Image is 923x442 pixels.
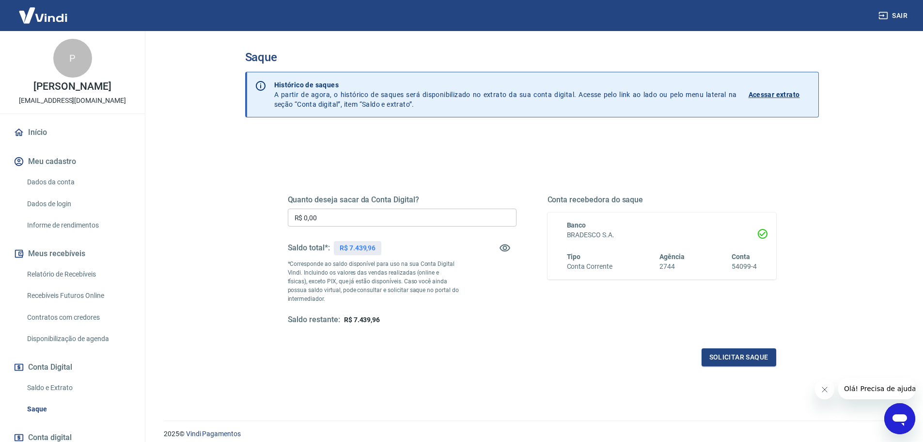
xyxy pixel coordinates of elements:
h5: Saldo total*: [288,243,330,253]
a: Saque [23,399,133,419]
button: Solicitar saque [702,348,776,366]
span: Agência [659,253,685,261]
a: Acessar extrato [749,80,811,109]
iframe: Fechar mensagem [815,380,834,399]
a: Informe de rendimentos [23,215,133,235]
a: Início [12,122,133,143]
a: Dados de login [23,194,133,214]
p: Histórico de saques [274,80,737,90]
a: Vindi Pagamentos [186,430,241,438]
p: A partir de agora, o histórico de saques será disponibilizado no extrato da sua conta digital. Ac... [274,80,737,109]
a: Recebíveis Futuros Online [23,286,133,306]
span: Tipo [567,253,581,261]
a: Contratos com credores [23,308,133,327]
p: 2025 © [164,429,900,439]
h6: Conta Corrente [567,262,612,272]
a: Disponibilização de agenda [23,329,133,349]
span: R$ 7.439,96 [344,316,380,324]
p: [EMAIL_ADDRESS][DOMAIN_NAME] [19,96,126,106]
button: Conta Digital [12,357,133,378]
button: Sair [876,7,911,25]
h6: 54099-4 [732,262,757,272]
h5: Quanto deseja sacar da Conta Digital? [288,195,516,205]
span: Olá! Precisa de ajuda? [6,7,81,15]
a: Saldo e Extrato [23,378,133,398]
a: Dados da conta [23,172,133,192]
p: *Corresponde ao saldo disponível para uso na sua Conta Digital Vindi. Incluindo os valores das ve... [288,260,459,303]
span: Conta [732,253,750,261]
h6: BRADESCO S.A. [567,230,757,240]
h3: Saque [245,50,819,64]
button: Meus recebíveis [12,243,133,264]
div: P [53,39,92,78]
img: Vindi [12,0,75,30]
iframe: Botão para abrir a janela de mensagens [884,403,915,434]
p: Acessar extrato [749,90,800,99]
p: [PERSON_NAME] [33,82,111,92]
h5: Saldo restante: [288,315,340,325]
h6: 2744 [659,262,685,272]
button: Meu cadastro [12,151,133,172]
h5: Conta recebedora do saque [548,195,776,205]
span: Banco [567,221,586,229]
p: R$ 7.439,96 [340,243,375,253]
a: Relatório de Recebíveis [23,264,133,284]
iframe: Mensagem da empresa [838,378,915,399]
